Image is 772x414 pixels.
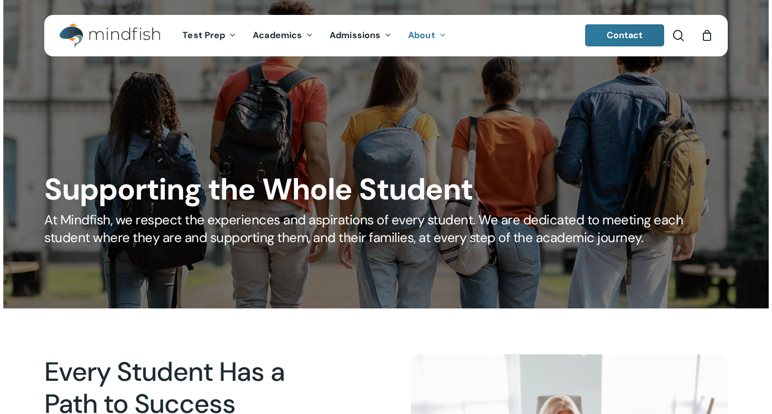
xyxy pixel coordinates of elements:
h5: At Mindfish, we respect the experiences and aspirations of every student. We are dedicated to mee... [44,211,728,247]
span: Test Prep [182,29,225,41]
span: Academics [253,29,302,41]
h1: Supporting the Whole Student [44,172,728,207]
a: Academics [244,31,321,40]
nav: Main Menu [174,15,454,56]
a: Test Prep [174,31,244,40]
span: About [408,29,435,41]
span: Admissions [330,29,380,41]
a: Contact [585,24,665,46]
span: Contact [607,29,643,41]
a: About [400,31,455,40]
header: Main Menu [44,15,728,56]
a: Admissions [321,31,400,40]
